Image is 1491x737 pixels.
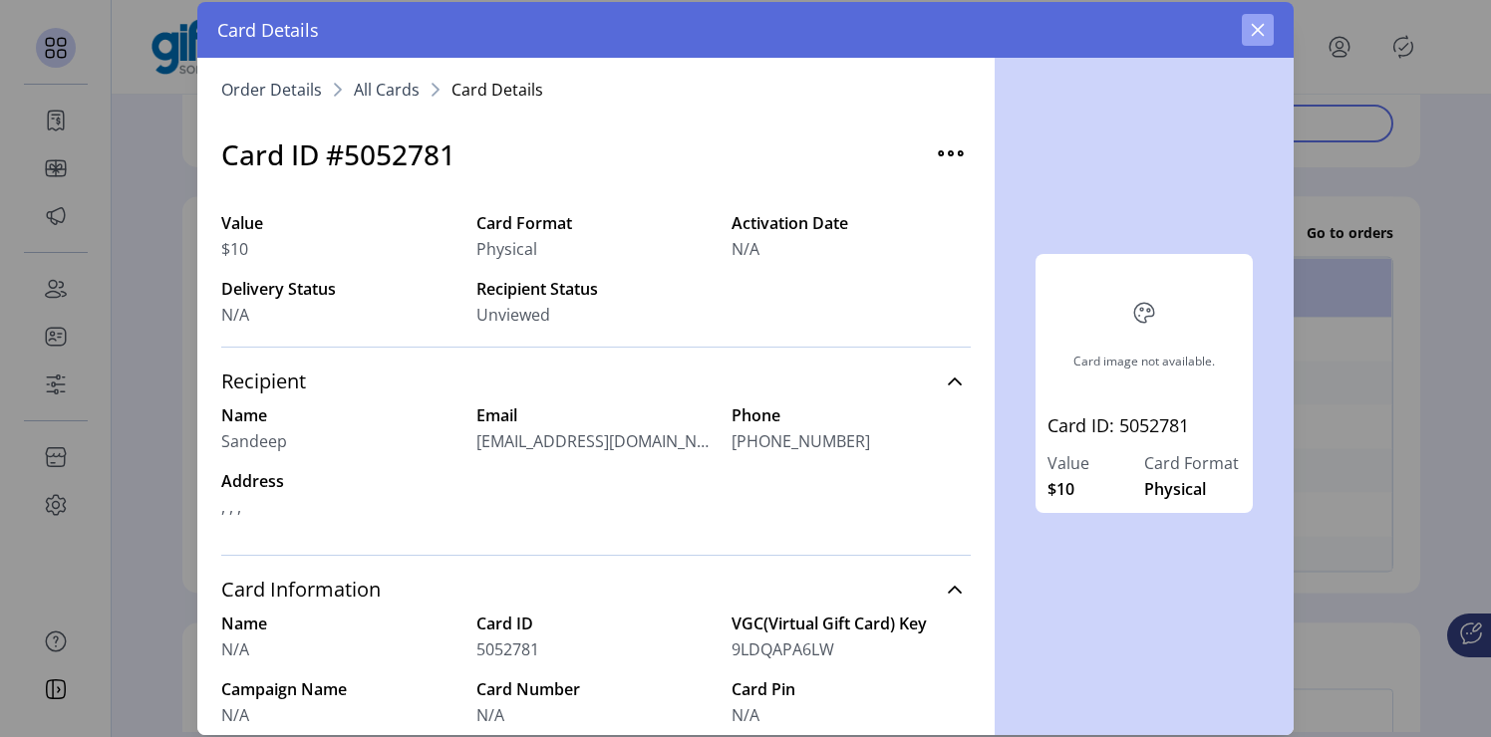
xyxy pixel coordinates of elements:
span: N/A [221,703,249,727]
label: Card Format [1144,451,1241,475]
span: Card Details [451,82,543,98]
label: Address [221,469,460,493]
span: Physical [476,237,537,261]
label: Card Format [476,211,716,235]
span: [EMAIL_ADDRESS][DOMAIN_NAME] [476,429,716,453]
label: Recipient Status [476,277,716,301]
span: Recipient [221,371,306,391]
div: Card image not available. [1073,353,1215,370]
label: Delivery Status [221,277,460,301]
a: Card Information [221,568,971,612]
span: N/A [476,703,504,727]
label: Card Pin [732,677,971,701]
span: N/A [221,637,249,661]
label: VGC(Virtual Gift Card) Key [732,612,971,635]
span: N/A [221,303,249,327]
span: $10 [1047,477,1074,501]
span: Card Information [221,580,381,600]
a: Card ID: 5052781 [1047,412,1241,451]
span: Card Details [217,17,319,44]
span: [PHONE_NUMBER] [732,429,870,453]
label: Card Number [476,677,716,701]
label: Value [1047,451,1144,475]
span: Unviewed [476,303,550,327]
span: N/A [732,703,759,727]
label: Card ID [476,612,716,635]
label: Name [221,403,460,427]
span: , , , [221,495,241,519]
span: Sandeep [221,429,287,453]
label: Value [221,211,460,235]
a: All Cards [354,82,420,98]
div: Recipient [221,403,971,543]
span: 9LDQAPA6LW [732,637,834,661]
label: Campaign Name [221,677,460,701]
a: Recipient [221,360,971,403]
span: Physical [1144,477,1206,501]
a: Order Details [221,82,322,98]
span: 5052781 [476,637,539,661]
h3: Card ID #5052781 [221,133,455,175]
span: N/A [732,237,759,261]
label: Activation Date [732,211,971,235]
label: Name [221,612,460,635]
label: Email [476,403,716,427]
label: Phone [732,403,971,427]
span: $10 [221,237,248,261]
img: menu-additional-horizontal.svg [935,137,967,169]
